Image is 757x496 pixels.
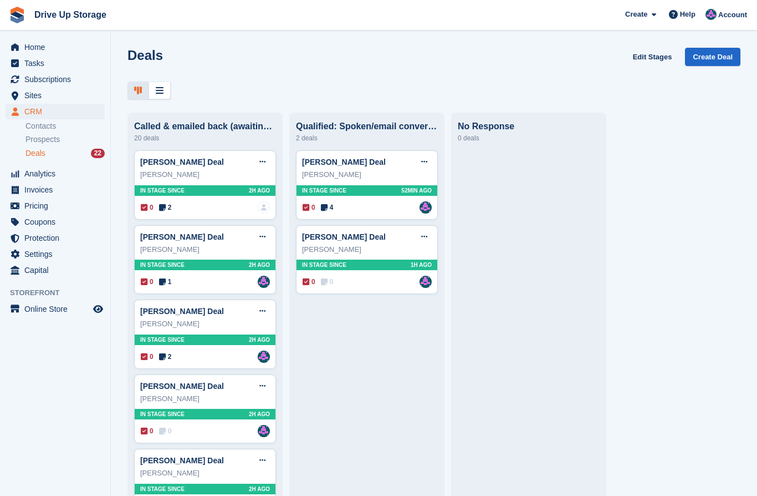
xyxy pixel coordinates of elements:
[91,149,105,158] div: 22
[140,158,224,166] a: [PERSON_NAME] Deal
[140,336,185,344] span: In stage since
[321,203,334,212] span: 4
[258,425,270,437] img: Andy
[140,307,224,316] a: [PERSON_NAME] Deal
[9,7,25,23] img: stora-icon-8386f47178a22dfd0bd8f6a31ec36ba5ce8667c1dd55bd0f319d3a0aa187defe.svg
[6,214,105,230] a: menu
[401,186,432,195] span: 52MIN AGO
[249,186,270,195] span: 2H AGO
[249,261,270,269] span: 2H AGO
[302,244,432,255] div: [PERSON_NAME]
[6,198,105,214] a: menu
[718,9,747,21] span: Account
[24,262,91,278] span: Capital
[420,201,432,214] img: Andy
[140,410,185,418] span: In stage since
[25,148,45,159] span: Deals
[6,230,105,246] a: menu
[25,121,105,131] a: Contacts
[10,287,110,298] span: Storefront
[6,104,105,119] a: menu
[302,232,386,241] a: [PERSON_NAME] Deal
[24,104,91,119] span: CRM
[140,468,270,479] div: [PERSON_NAME]
[6,246,105,262] a: menu
[25,134,105,145] a: Prospects
[159,426,172,436] span: 0
[134,122,276,131] div: Called & emailed back (awaiting response)
[24,88,91,103] span: Sites
[159,277,172,287] span: 1
[140,382,224,391] a: [PERSON_NAME] Deal
[302,261,346,269] span: In stage since
[24,166,91,181] span: Analytics
[458,122,600,131] div: No Response
[30,6,111,24] a: Drive Up Storage
[24,72,91,87] span: Subscriptions
[302,186,346,195] span: In stage since
[6,88,105,103] a: menu
[249,336,270,344] span: 2H AGO
[249,485,270,493] span: 2H AGO
[6,39,105,55] a: menu
[141,352,154,362] span: 0
[25,148,105,159] a: Deals 22
[140,261,185,269] span: In stage since
[258,276,270,288] img: Andy
[24,214,91,230] span: Coupons
[24,198,91,214] span: Pricing
[628,48,677,66] a: Edit Stages
[685,48,740,66] a: Create Deal
[705,9,717,20] img: Andy
[6,262,105,278] a: menu
[91,302,105,316] a: Preview store
[159,203,172,212] span: 2
[6,55,105,71] a: menu
[411,261,432,269] span: 1H AGO
[127,48,163,63] h1: Deals
[296,122,438,131] div: Qualified: Spoken/email conversation with them
[140,456,224,465] a: [PERSON_NAME] Deal
[140,393,270,404] div: [PERSON_NAME]
[6,166,105,181] a: menu
[321,277,334,287] span: 0
[140,169,270,180] div: [PERSON_NAME]
[134,131,276,145] div: 20 deals
[25,134,60,145] span: Prospects
[140,186,185,195] span: In stage since
[680,9,695,20] span: Help
[141,203,154,212] span: 0
[141,277,154,287] span: 0
[302,169,432,180] div: [PERSON_NAME]
[24,246,91,262] span: Settings
[6,182,105,198] a: menu
[24,39,91,55] span: Home
[24,182,91,198] span: Invoices
[140,318,270,330] div: [PERSON_NAME]
[24,230,91,246] span: Protection
[420,276,432,288] img: Andy
[296,131,438,145] div: 2 deals
[303,277,315,287] span: 0
[141,426,154,436] span: 0
[302,158,386,166] a: [PERSON_NAME] Deal
[625,9,647,20] span: Create
[258,201,270,214] img: deal-assignee-blank
[140,244,270,255] div: [PERSON_NAME]
[303,203,315,212] span: 0
[24,301,91,317] span: Online Store
[6,72,105,87] a: menu
[249,410,270,418] span: 2H AGO
[458,131,600,145] div: 0 deals
[6,301,105,317] a: menu
[140,232,224,241] a: [PERSON_NAME] Deal
[24,55,91,71] span: Tasks
[258,351,270,363] img: Andy
[159,352,172,362] span: 2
